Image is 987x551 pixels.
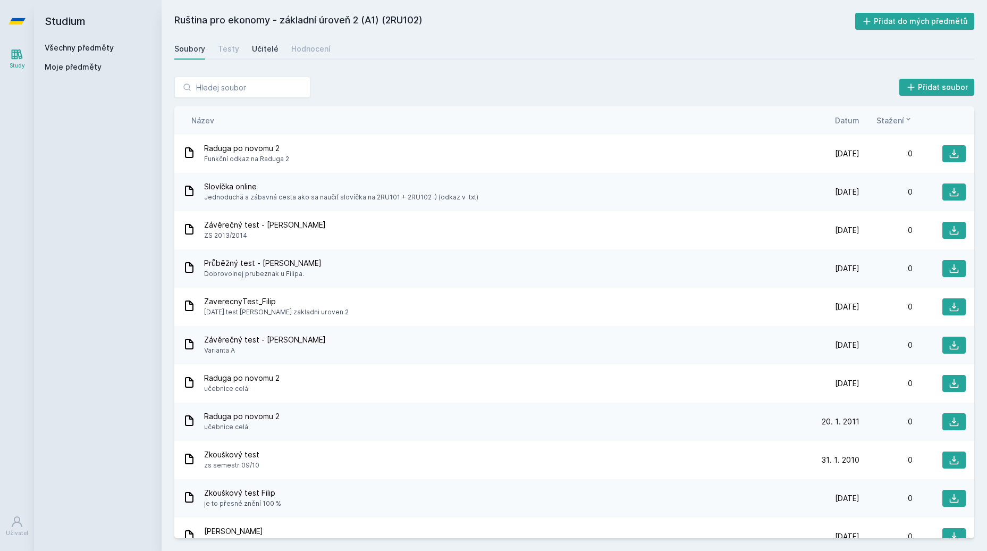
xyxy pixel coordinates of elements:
[835,187,859,197] span: [DATE]
[204,383,280,394] span: učebnice celá
[822,416,859,427] span: 20. 1. 2011
[859,493,913,504] div: 0
[204,498,281,509] span: je to přesné znění 100 %
[291,44,331,54] div: Hodnocení
[204,335,326,345] span: Závěrečný test - [PERSON_NAME]
[859,187,913,197] div: 0
[835,148,859,159] span: [DATE]
[45,62,102,72] span: Moje předměty
[835,263,859,274] span: [DATE]
[45,43,114,52] a: Všechny předměty
[835,378,859,389] span: [DATE]
[204,411,280,422] span: Raduga po novomu 2
[191,115,214,126] button: Název
[2,510,32,542] a: Uživatel
[859,378,913,389] div: 0
[835,340,859,350] span: [DATE]
[204,373,280,383] span: Raduga po novomu 2
[859,340,913,350] div: 0
[204,143,289,154] span: Raduga po novomu 2
[204,488,281,498] span: Zkouškový test Filip
[218,44,239,54] div: Testy
[859,455,913,465] div: 0
[899,79,975,96] button: Přidat soubor
[204,449,259,460] span: Zkouškový test
[855,13,975,30] button: Přidat do mých předmětů
[174,44,205,54] div: Soubory
[859,531,913,542] div: 0
[204,526,263,537] span: [PERSON_NAME]
[204,460,259,471] span: zs semestr 09/10
[859,148,913,159] div: 0
[204,258,322,269] span: Průběžný test - [PERSON_NAME]
[291,38,331,60] a: Hodnocení
[204,192,478,203] span: Jednoduchá a zábavná cesta ako sa naučiť slovíčka na 2RU101 + 2RU102 :) (odkaz v .txt)
[859,302,913,312] div: 0
[835,531,859,542] span: [DATE]
[204,220,326,230] span: Závěrečný test - [PERSON_NAME]
[204,269,322,279] span: Dobrovolnej prubeznak u Filipa.
[204,345,326,356] span: Varianta A
[174,38,205,60] a: Soubory
[6,529,28,537] div: Uživatel
[204,537,263,547] span: zkouskovy test
[252,44,279,54] div: Učitelé
[859,416,913,427] div: 0
[822,455,859,465] span: 31. 1. 2010
[835,115,859,126] button: Datum
[2,43,32,75] a: Study
[204,307,349,318] span: [DATE] test [PERSON_NAME] zakladni uroven 2
[218,38,239,60] a: Testy
[204,154,289,164] span: Funkční odkaz na Raduga 2
[204,422,280,432] span: učebnice celá
[835,302,859,312] span: [DATE]
[859,263,913,274] div: 0
[204,296,349,307] span: ZaverecnyTest_Filip
[10,62,25,70] div: Study
[835,493,859,504] span: [DATE]
[876,115,904,126] span: Stažení
[835,225,859,236] span: [DATE]
[252,38,279,60] a: Učitelé
[174,77,310,98] input: Hledej soubor
[204,181,478,192] span: Slovíčka online
[859,225,913,236] div: 0
[876,115,913,126] button: Stažení
[174,13,855,30] h2: Ruština pro ekonomy - základní úroveň 2 (A1) (2RU102)
[204,230,326,241] span: ZS 2013/2014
